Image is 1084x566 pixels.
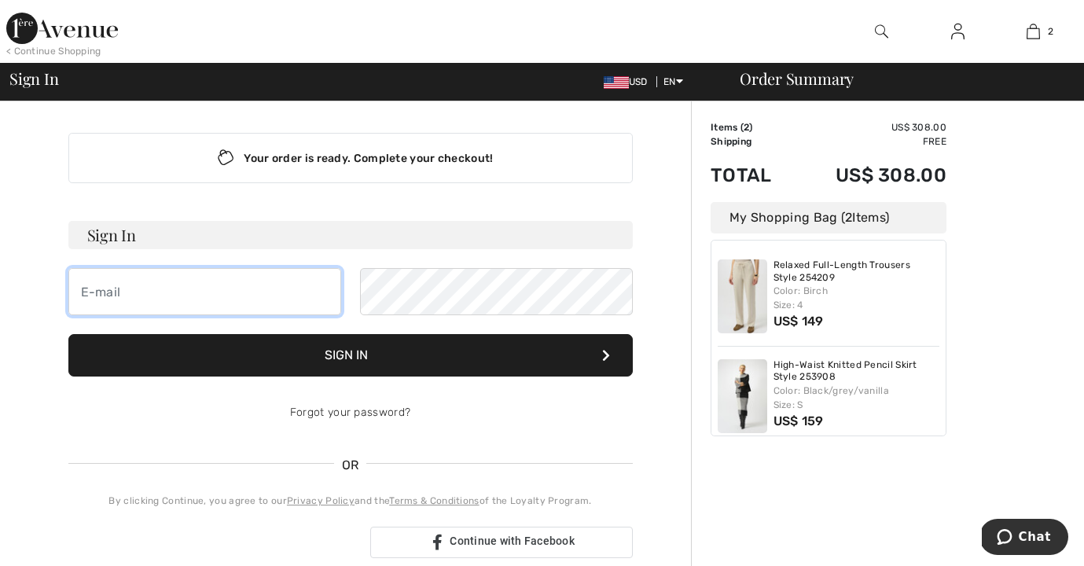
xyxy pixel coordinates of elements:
[982,519,1068,558] iframe: Opens a widget where you can chat to one of our agents
[68,525,358,560] div: Sign in with Google. Opens in new tab
[61,525,366,560] iframe: Sign in with Google Button
[9,71,58,86] span: Sign In
[718,359,767,433] img: High-Waist Knitted Pencil Skirt Style 253908
[290,406,410,419] a: Forgot your password?
[773,384,940,412] div: Color: Black/grey/vanilla Size: S
[773,359,940,384] a: High-Waist Knitted Pencil Skirt Style 253908
[718,259,767,333] img: Relaxed Full-Length Trousers Style 254209
[6,13,118,44] img: 1ère Avenue
[370,527,633,558] a: Continue with Facebook
[389,495,479,506] a: Terms & Conditions
[604,76,654,87] span: USD
[68,334,633,377] button: Sign In
[773,314,824,329] span: US$ 149
[711,120,794,134] td: Items ( )
[68,494,633,508] div: By clicking Continue, you agree to our and the of the Loyalty Program.
[711,149,794,202] td: Total
[773,259,940,284] a: Relaxed Full-Length Trousers Style 254209
[773,413,824,428] span: US$ 159
[68,133,633,183] div: Your order is ready. Complete your checkout!
[68,268,341,315] input: E-mail
[711,202,946,233] div: My Shopping Bag ( Items)
[450,535,575,547] span: Continue with Facebook
[604,76,629,89] img: US Dollar
[334,456,367,475] span: OR
[68,221,633,249] h3: Sign In
[761,16,1068,231] iframe: Sign in with Google Dialog
[744,122,749,133] span: 2
[711,134,794,149] td: Shipping
[663,76,683,87] span: EN
[287,495,355,506] a: Privacy Policy
[773,284,940,312] div: Color: Birch Size: 4
[721,71,1075,86] div: Order Summary
[6,44,101,58] div: < Continue Shopping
